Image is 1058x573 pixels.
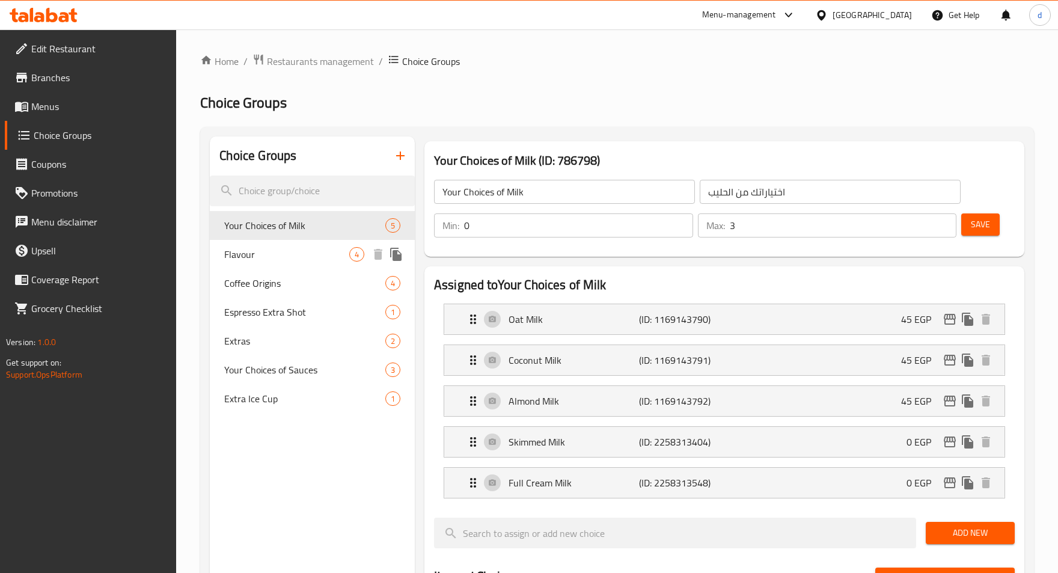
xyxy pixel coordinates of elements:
[941,392,959,410] button: edit
[959,310,977,328] button: duplicate
[639,476,726,490] p: (ID: 2258313548)
[350,249,364,260] span: 4
[5,150,177,179] a: Coupons
[639,353,726,367] p: (ID: 1169143791)
[935,526,1005,541] span: Add New
[434,276,1015,294] h2: Assigned to Your Choices of Milk
[706,218,725,233] p: Max:
[252,54,374,69] a: Restaurants management
[385,218,400,233] div: Choices
[386,364,400,376] span: 3
[224,276,385,290] span: Coffee Origins
[434,340,1015,381] li: Expand
[434,421,1015,462] li: Expand
[961,213,1000,236] button: Save
[210,269,415,298] div: Coffee Origins4
[224,334,385,348] span: Extras
[971,217,990,232] span: Save
[509,312,639,326] p: Oat Milk
[31,301,167,316] span: Grocery Checklist
[387,245,405,263] button: duplicate
[349,247,364,262] div: Choices
[901,394,941,408] p: 45 EGP
[639,435,726,449] p: (ID: 2258313404)
[224,305,385,319] span: Espresso Extra Shot
[386,278,400,289] span: 4
[402,54,460,69] span: Choice Groups
[31,41,167,56] span: Edit Restaurant
[386,220,400,231] span: 5
[243,54,248,69] li: /
[31,186,167,200] span: Promotions
[639,312,726,326] p: (ID: 1169143790)
[907,476,941,490] p: 0 EGP
[386,393,400,405] span: 1
[369,245,387,263] button: delete
[5,63,177,92] a: Branches
[31,272,167,287] span: Coverage Report
[5,236,177,265] a: Upsell
[267,54,374,69] span: Restaurants management
[385,363,400,377] div: Choices
[5,207,177,236] a: Menu disclaimer
[444,386,1004,416] div: Expand
[31,157,167,171] span: Coupons
[5,92,177,121] a: Menus
[977,310,995,328] button: delete
[444,427,1004,457] div: Expand
[509,476,639,490] p: Full Cream Milk
[5,265,177,294] a: Coverage Report
[434,151,1015,170] h3: Your Choices of Milk (ID: 786798)
[31,215,167,229] span: Menu disclaimer
[200,54,239,69] a: Home
[386,307,400,318] span: 1
[210,355,415,384] div: Your Choices of Sauces3
[210,211,415,240] div: Your Choices of Milk5
[907,435,941,449] p: 0 EGP
[200,54,1034,69] nav: breadcrumb
[434,381,1015,421] li: Expand
[702,8,776,22] div: Menu-management
[6,334,35,350] span: Version:
[509,435,639,449] p: Skimmed Milk
[434,299,1015,340] li: Expand
[833,8,912,22] div: [GEOGRAPHIC_DATA]
[959,474,977,492] button: duplicate
[31,244,167,258] span: Upsell
[901,353,941,367] p: 45 EGP
[941,310,959,328] button: edit
[901,312,941,326] p: 45 EGP
[6,367,82,382] a: Support.OpsPlatform
[210,176,415,206] input: search
[5,34,177,63] a: Edit Restaurant
[959,351,977,369] button: duplicate
[444,345,1004,375] div: Expand
[509,353,639,367] p: Coconut Milk
[31,70,167,85] span: Branches
[434,518,916,548] input: search
[444,304,1004,334] div: Expand
[386,336,400,347] span: 2
[5,179,177,207] a: Promotions
[200,89,287,116] span: Choice Groups
[959,392,977,410] button: duplicate
[1038,8,1042,22] span: d
[385,276,400,290] div: Choices
[977,433,995,451] button: delete
[219,147,296,165] h2: Choice Groups
[509,394,639,408] p: Almond Milk
[941,351,959,369] button: edit
[6,355,61,370] span: Get support on:
[224,363,385,377] span: Your Choices of Sauces
[941,433,959,451] button: edit
[224,218,385,233] span: Your Choices of Milk
[224,247,349,262] span: Flavour
[379,54,383,69] li: /
[210,326,415,355] div: Extras2
[639,394,726,408] p: (ID: 1169143792)
[941,474,959,492] button: edit
[926,522,1015,544] button: Add New
[210,298,415,326] div: Espresso Extra Shot1
[37,334,56,350] span: 1.0.0
[224,391,385,406] span: Extra Ice Cup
